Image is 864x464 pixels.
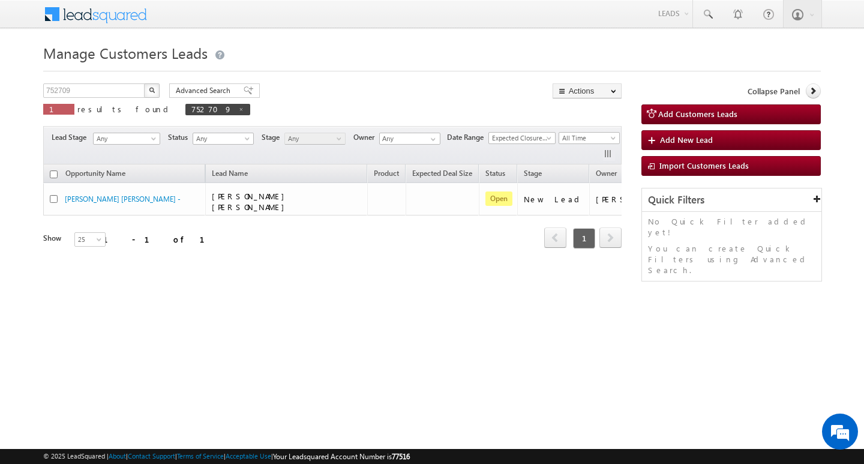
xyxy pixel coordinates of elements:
[93,133,160,145] a: Any
[642,188,821,212] div: Quick Filters
[65,194,181,203] a: [PERSON_NAME] [PERSON_NAME] -
[353,132,379,143] span: Owner
[226,452,271,460] a: Acceptable Use
[168,132,193,143] span: Status
[374,169,399,178] span: Product
[94,133,156,144] span: Any
[284,133,346,145] a: Any
[191,104,232,114] span: 752709
[206,167,254,182] span: Lead Name
[659,160,749,170] span: Import Customers Leads
[193,133,250,144] span: Any
[128,452,175,460] a: Contact Support
[412,169,472,178] span: Expected Deal Size
[59,167,131,182] a: Opportunity Name
[379,133,440,145] input: Type to Search
[177,452,224,460] a: Terms of Service
[660,134,713,145] span: Add New Lead
[524,194,584,205] div: New Lead
[392,452,410,461] span: 77516
[285,133,342,144] span: Any
[43,43,208,62] span: Manage Customers Leads
[573,228,595,249] span: 1
[599,227,622,248] span: next
[596,169,617,178] span: Owner
[103,232,219,246] div: 1 - 1 of 1
[149,87,155,93] img: Search
[544,229,566,248] a: prev
[447,132,488,143] span: Date Range
[596,194,674,205] div: [PERSON_NAME]
[74,232,106,247] a: 25
[273,452,410,461] span: Your Leadsquared Account Number is
[52,132,91,143] span: Lead Stage
[489,133,551,143] span: Expected Closure Date
[488,132,556,144] a: Expected Closure Date
[176,85,234,96] span: Advanced Search
[50,170,58,178] input: Check all records
[485,191,512,206] span: Open
[109,452,126,460] a: About
[553,83,622,98] button: Actions
[748,86,800,97] span: Collapse Panel
[262,132,284,143] span: Stage
[43,451,410,462] span: © 2025 LeadSquared | | | | |
[75,234,107,245] span: 25
[518,167,548,182] a: Stage
[212,191,290,212] span: [PERSON_NAME] [PERSON_NAME]
[49,104,68,114] span: 1
[424,133,439,145] a: Show All Items
[599,229,622,248] a: next
[658,109,737,119] span: Add Customers Leads
[559,133,616,143] span: All Time
[648,216,815,238] p: No Quick Filter added yet!
[406,167,478,182] a: Expected Deal Size
[65,169,125,178] span: Opportunity Name
[559,132,620,144] a: All Time
[479,167,511,182] a: Status
[43,233,65,244] div: Show
[544,227,566,248] span: prev
[648,243,815,276] p: You can create Quick Filters using Advanced Search.
[524,169,542,178] span: Stage
[193,133,254,145] a: Any
[77,104,173,114] span: results found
